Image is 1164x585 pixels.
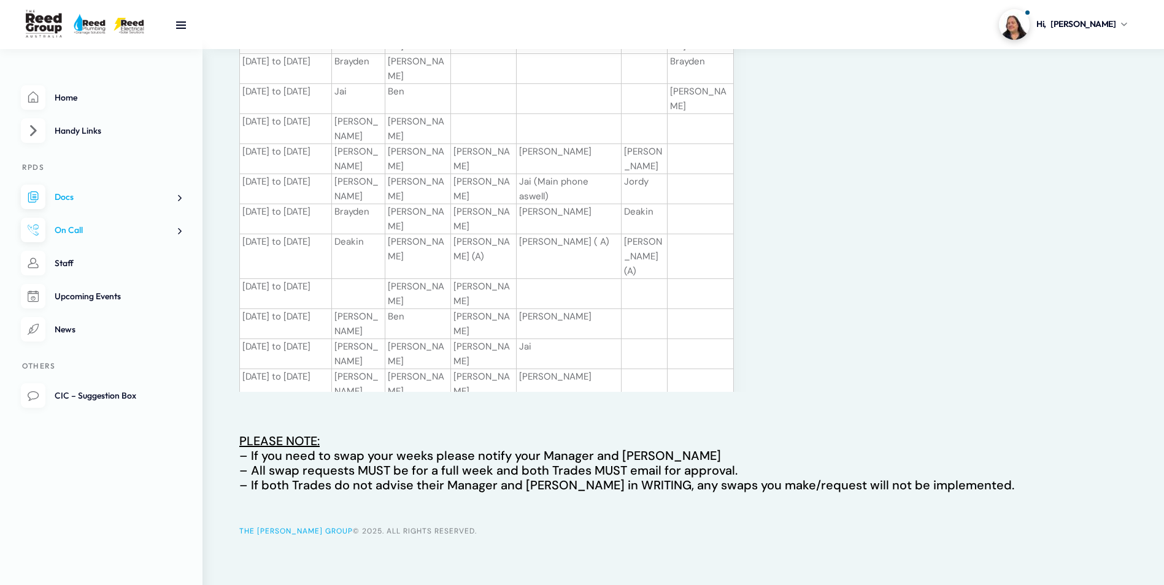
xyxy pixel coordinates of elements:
[668,54,734,84] td: Brayden
[332,174,385,204] td: [PERSON_NAME]
[239,54,332,84] td: [DATE] to [DATE]
[517,339,622,369] td: Jai
[385,369,451,399] td: [PERSON_NAME]
[517,369,622,399] td: [PERSON_NAME]
[239,279,332,309] td: [DATE] to [DATE]
[1036,18,1046,31] span: Hi,
[239,369,332,399] td: [DATE] to [DATE]
[239,204,332,234] td: [DATE] to [DATE]
[332,369,385,399] td: [PERSON_NAME]
[332,204,385,234] td: Brayden
[385,174,451,204] td: [PERSON_NAME]
[622,204,668,234] td: Deakin
[622,144,668,174] td: [PERSON_NAME]
[385,279,451,309] td: [PERSON_NAME]
[622,174,668,204] td: Jordy
[385,234,451,279] td: [PERSON_NAME]
[999,9,1030,40] img: Profile picture of Carmen Montalto
[517,204,622,234] td: [PERSON_NAME]
[385,84,451,114] td: Ben
[332,114,385,144] td: [PERSON_NAME]
[239,433,320,449] strong: PLEASE NOTE:
[517,234,622,279] td: [PERSON_NAME] ( A)
[451,204,517,234] td: [PERSON_NAME]
[385,204,451,234] td: [PERSON_NAME]
[451,309,517,339] td: [PERSON_NAME]
[451,369,517,399] td: [PERSON_NAME]
[239,309,332,339] td: [DATE] to [DATE]
[239,434,1127,492] p: – If you need to swap your weeks please notify your Manager and [PERSON_NAME] – All swap requests...
[332,54,385,84] td: Brayden
[385,309,451,339] td: Ben
[239,144,332,174] td: [DATE] to [DATE]
[332,144,385,174] td: [PERSON_NAME]
[1050,18,1116,31] span: [PERSON_NAME]
[385,114,451,144] td: [PERSON_NAME]
[668,84,734,114] td: [PERSON_NAME]
[517,144,622,174] td: [PERSON_NAME]
[239,526,353,536] a: The [PERSON_NAME] Group
[385,339,451,369] td: [PERSON_NAME]
[451,279,517,309] td: [PERSON_NAME]
[239,84,332,114] td: [DATE] to [DATE]
[622,234,668,279] td: [PERSON_NAME] (A)
[451,144,517,174] td: [PERSON_NAME]
[332,84,385,114] td: Jai
[332,309,385,339] td: [PERSON_NAME]
[385,54,451,84] td: [PERSON_NAME]
[239,339,332,369] td: [DATE] to [DATE]
[451,174,517,204] td: [PERSON_NAME]
[517,309,622,339] td: [PERSON_NAME]
[451,339,517,369] td: [PERSON_NAME]
[239,114,332,144] td: [DATE] to [DATE]
[332,234,385,279] td: Deakin
[385,144,451,174] td: [PERSON_NAME]
[999,9,1127,40] a: Profile picture of Carmen MontaltoHi,[PERSON_NAME]
[239,234,332,279] td: [DATE] to [DATE]
[451,234,517,279] td: [PERSON_NAME] (A)
[239,524,1127,538] div: © 2025. All Rights Reserved.
[517,174,622,204] td: Jai (Main phone aswell)
[332,339,385,369] td: [PERSON_NAME]
[239,174,332,204] td: [DATE] to [DATE]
